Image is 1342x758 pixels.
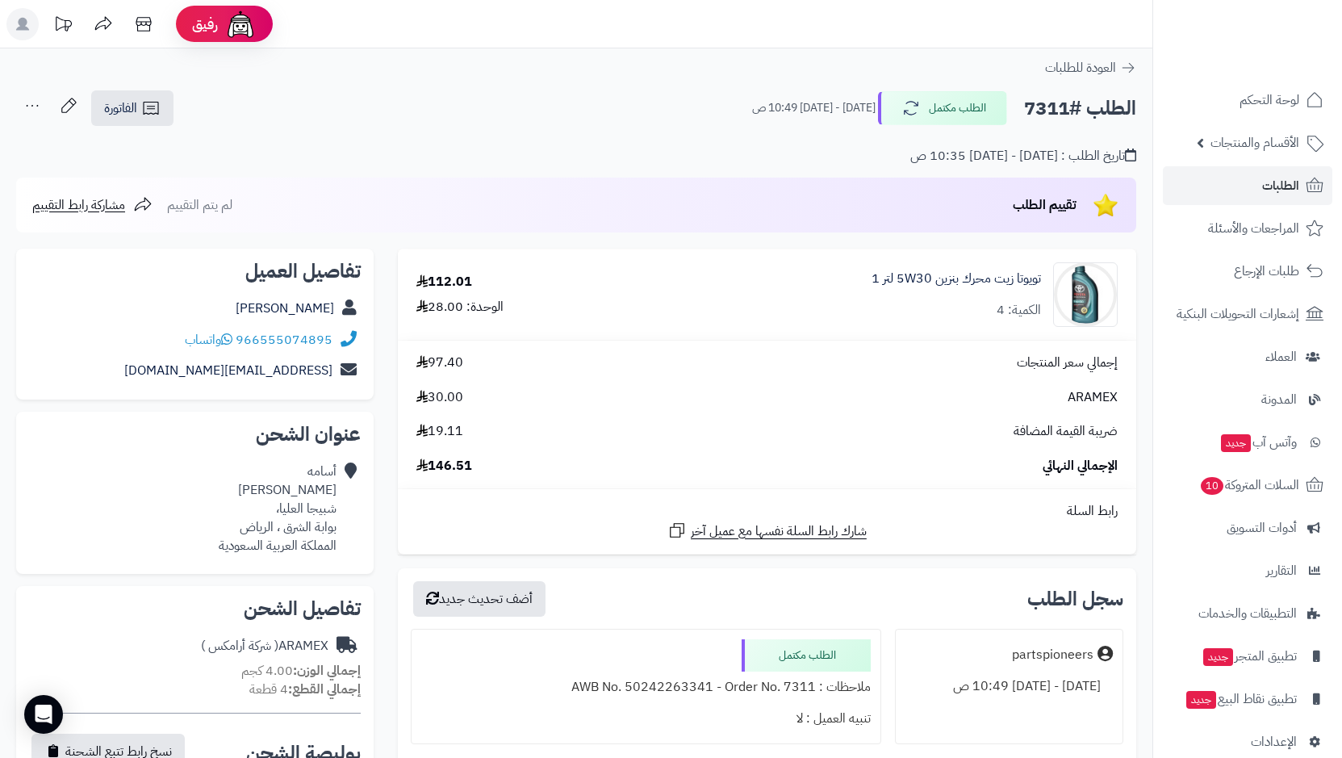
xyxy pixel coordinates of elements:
[1186,691,1216,709] span: جديد
[1201,477,1223,495] span: 10
[104,98,137,118] span: الفاتورة
[1234,260,1299,283] span: طلبات الإرجاع
[236,299,334,318] a: [PERSON_NAME]
[1045,58,1116,77] span: العودة للطلبات
[1185,688,1297,710] span: تطبيق نقاط البيع
[1027,589,1123,609] h3: سجل الطلب
[416,273,472,291] div: 112.01
[219,463,337,555] div: أسامه [PERSON_NAME] شبيجا العليا، بوابة الشرق ، الرياض المملكة العربية السعودية
[1198,602,1297,625] span: التطبيقات والخدمات
[413,581,546,617] button: أضف تحديث جديد
[293,661,361,681] strong: إجمالي الوزن:
[1013,195,1077,215] span: تقييم الطلب
[1240,89,1299,111] span: لوحة التحكم
[91,90,173,126] a: الفاتورة
[910,147,1136,165] div: تاريخ الطلب : [DATE] - [DATE] 10:35 ص
[1163,81,1332,119] a: لوحة التحكم
[32,195,153,215] a: مشاركة رابط التقييم
[1202,645,1297,668] span: تطبيق المتجر
[43,8,83,44] a: تحديثات المنصة
[201,636,278,655] span: ( شركة أرامكس )
[1163,209,1332,248] a: المراجعات والأسئلة
[201,637,328,655] div: ARAMEX
[404,502,1130,521] div: رابط السلة
[249,680,361,699] small: 4 قطعة
[192,15,218,34] span: رفيق
[32,195,125,215] span: مشاركة رابط التقييم
[1014,422,1118,441] span: ضريبة القيمة المضافة
[1261,388,1297,411] span: المدونة
[1232,45,1327,79] img: logo-2.png
[1251,731,1297,753] span: الإعدادات
[167,195,232,215] span: لم يتم التقييم
[416,354,463,372] span: 97.40
[29,262,361,281] h2: تفاصيل العميل
[1265,345,1297,368] span: العملاء
[29,599,361,618] h2: تفاصيل الشحن
[1045,58,1136,77] a: العودة للطلبات
[742,639,871,672] div: الطلب مكتمل
[1163,295,1332,333] a: إشعارات التحويلات البنكية
[421,672,871,703] div: ملاحظات : AWB No. 50242263341 - Order No. 7311
[1043,457,1118,475] span: الإجمالي النهائي
[1024,92,1136,125] h2: الطلب #7311
[997,301,1041,320] div: الكمية: 4
[1017,354,1118,372] span: إجمالي سعر المنتجات
[1199,474,1299,496] span: السلات المتروكة
[24,695,63,734] div: Open Intercom Messenger
[421,703,871,735] div: تنبيه العميل : لا
[185,330,232,350] a: واتساب
[29,425,361,444] h2: عنوان الشحن
[1163,637,1332,676] a: تطبيق المتجرجديد
[1163,509,1332,547] a: أدوات التسويق
[1163,594,1332,633] a: التطبيقات والخدمات
[1262,174,1299,197] span: الطلبات
[1177,303,1299,325] span: إشعارات التحويلات البنكية
[416,422,463,441] span: 19.11
[1163,252,1332,291] a: طلبات الإرجاع
[872,270,1041,288] a: تويوتا زيت محرك بنزين 5W30 لتر 1
[1163,680,1332,718] a: تطبيق نقاط البيعجديد
[1221,434,1251,452] span: جديد
[1163,423,1332,462] a: وآتس آبجديد
[124,361,332,380] a: [EMAIL_ADDRESS][DOMAIN_NAME]
[1227,517,1297,539] span: أدوات التسويق
[416,388,463,407] span: 30.00
[691,522,867,541] span: شارك رابط السلة نفسها مع عميل آخر
[241,661,361,681] small: 4.00 كجم
[1163,166,1332,205] a: الطلبات
[905,671,1113,702] div: [DATE] - [DATE] 10:49 ص
[1163,337,1332,376] a: العملاء
[1068,388,1118,407] span: ARAMEX
[1163,466,1332,505] a: السلات المتروكة10
[752,100,876,116] small: [DATE] - [DATE] 10:49 ص
[416,298,504,316] div: الوحدة: 28.00
[667,521,867,541] a: شارك رابط السلة نفسها مع عميل آخر
[1210,132,1299,154] span: الأقسام والمنتجات
[1054,262,1117,327] img: 1698177532-71EW2sQ8LsL._AC_SY879_-90x90.jpg
[1266,559,1297,582] span: التقارير
[236,330,332,350] a: 966555074895
[1163,380,1332,419] a: المدونة
[1163,551,1332,590] a: التقارير
[288,680,361,699] strong: إجمالي القطع:
[1219,431,1297,454] span: وآتس آب
[1203,648,1233,666] span: جديد
[224,8,257,40] img: ai-face.png
[416,457,472,475] span: 146.51
[1012,646,1093,664] div: partspioneers
[1208,217,1299,240] span: المراجعات والأسئلة
[878,91,1007,125] button: الطلب مكتمل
